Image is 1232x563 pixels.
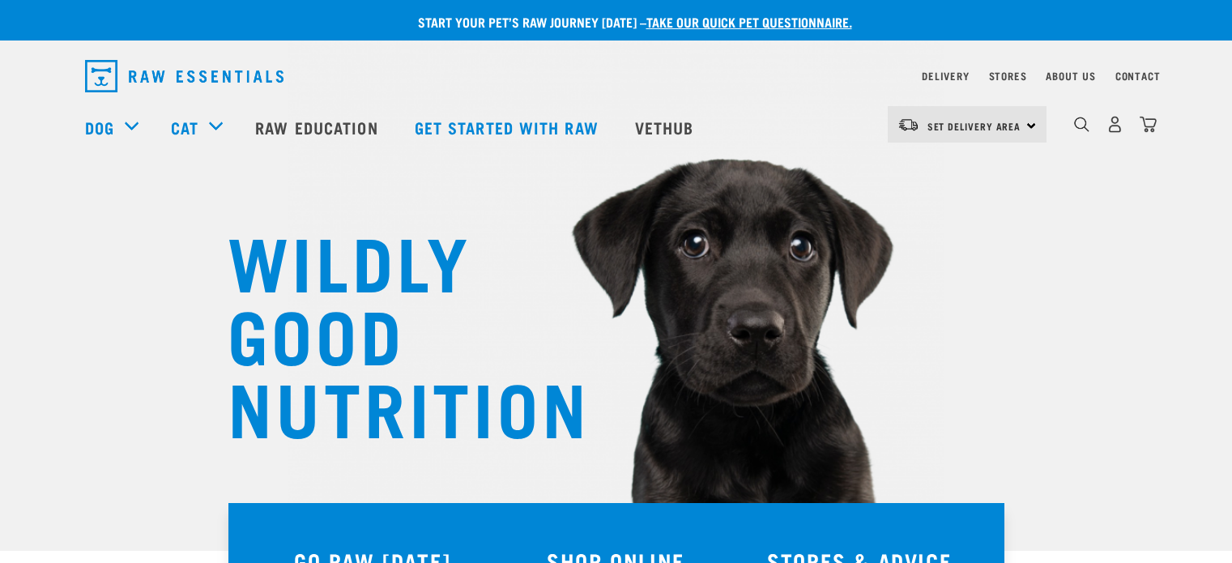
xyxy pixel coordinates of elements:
a: Delivery [922,73,969,79]
a: Get started with Raw [399,95,619,160]
a: About Us [1046,73,1095,79]
a: Cat [171,115,198,139]
a: Contact [1115,73,1161,79]
a: Raw Education [239,95,398,160]
a: Dog [85,115,114,139]
img: home-icon@2x.png [1140,116,1157,133]
a: take our quick pet questionnaire. [646,18,852,25]
span: Set Delivery Area [927,123,1021,129]
a: Vethub [619,95,714,160]
img: Raw Essentials Logo [85,60,283,92]
h1: WILDLY GOOD NUTRITION [228,223,552,441]
img: home-icon-1@2x.png [1074,117,1089,132]
a: Stores [989,73,1027,79]
img: user.png [1106,116,1123,133]
nav: dropdown navigation [72,53,1161,99]
img: van-moving.png [897,117,919,132]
